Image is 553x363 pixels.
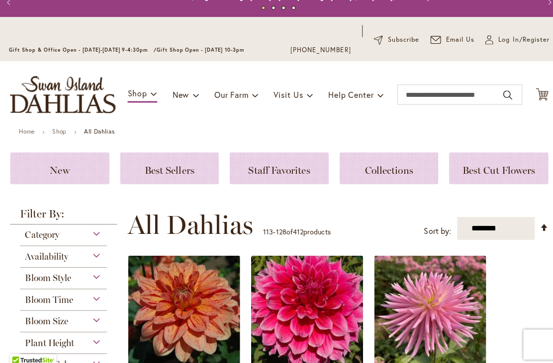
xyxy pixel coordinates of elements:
[271,88,300,99] span: Visit Us
[325,88,370,99] span: Help Center
[126,87,146,97] span: Shop
[426,35,470,45] a: Email Us
[279,6,282,9] button: 3 of 4
[227,151,326,183] a: Staff Favorites
[480,35,544,45] a: Log In/Register
[7,328,35,356] iframe: Launch Accessibility Center
[25,334,74,345] span: Plant Height
[273,225,283,234] span: 128
[336,151,435,183] a: Collections
[261,225,271,234] span: 113
[259,6,263,9] button: 1 of 4
[25,249,68,260] span: Availability
[10,75,114,112] a: store logo
[155,46,242,53] span: Gift Shop Open - [DATE] 10-3pm
[287,45,348,55] a: [PHONE_NUMBER]
[370,35,415,45] a: Subscribe
[19,127,34,134] a: Home
[119,151,217,183] a: Best Sellers
[289,6,292,9] button: 4 of 4
[246,163,307,175] span: Staff Favorites
[25,227,59,238] span: Category
[290,225,300,234] span: 412
[493,35,544,45] span: Log In/Register
[10,207,116,222] strong: Filter By:
[261,222,327,238] p: - of products
[83,127,113,134] strong: All Dahlias
[49,163,69,175] span: New
[25,313,68,324] span: Bloom Size
[52,127,66,134] a: Shop
[9,46,155,53] span: Gift Shop & Office Open - [DATE]-[DATE] 9-4:30pm /
[445,151,543,183] a: Best Cut Flowers
[442,35,470,45] span: Email Us
[212,88,246,99] span: Our Farm
[362,163,409,175] span: Collections
[25,270,71,281] span: Bloom Style
[420,220,447,238] label: Sort by:
[458,163,530,175] span: Best Cut Flowers
[171,88,187,99] span: New
[25,291,73,302] span: Bloom Time
[10,151,108,183] a: New
[143,163,192,175] span: Best Sellers
[126,208,251,238] span: All Dahlias
[384,35,415,45] span: Subscribe
[269,6,273,9] button: 2 of 4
